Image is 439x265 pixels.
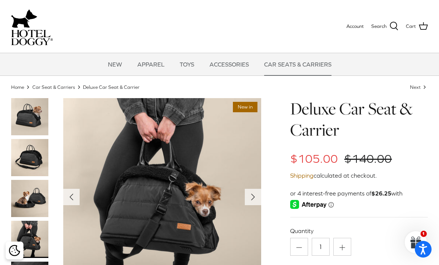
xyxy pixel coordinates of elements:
a: Search [371,22,398,31]
h1: Deluxe Car Seat & Carrier [290,98,428,141]
span: Next [410,84,421,90]
span: Search [371,22,387,30]
a: Deluxe Car Seat & Carrier [83,84,140,90]
span: New in [233,102,257,113]
img: Cookie policy [9,245,20,256]
a: NEW [101,53,129,75]
img: hoteldoggycom [11,30,53,45]
label: Quantity [290,227,428,235]
input: Quantity [312,238,330,256]
a: Car Seat & Carriers [32,84,75,90]
div: Cookie policy [6,242,23,259]
button: Previous [63,189,80,205]
a: Next [410,84,428,90]
nav: Breadcrumbs [11,84,428,91]
a: Cart [406,22,428,31]
a: TOYS [173,53,201,75]
span: Cart [406,22,416,30]
a: hoteldoggycom [11,7,53,45]
a: Account [346,22,364,30]
a: CAR SEATS & CARRIERS [257,53,338,75]
a: Shipping [290,172,314,179]
a: Home [11,84,24,90]
button: Next [245,189,261,205]
a: APPAREL [131,53,171,75]
a: ACCESSORIES [203,53,256,75]
span: Account [346,23,364,29]
div: calculated at checkout. [290,171,428,181]
span: $105.00 [290,152,338,165]
span: $140.00 [344,152,392,165]
button: Cookie policy [8,244,21,257]
img: dog-icon.svg [11,7,37,30]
